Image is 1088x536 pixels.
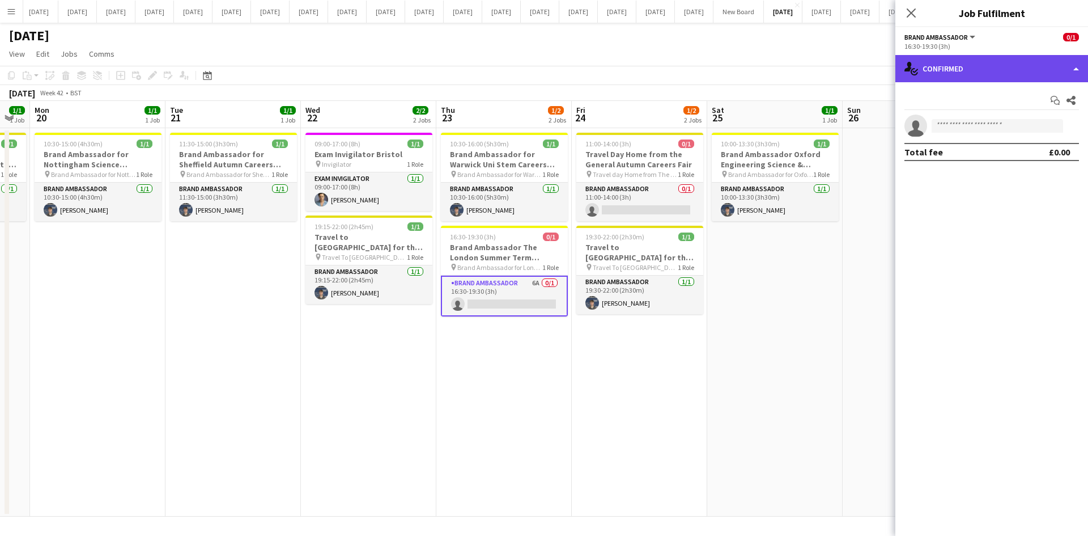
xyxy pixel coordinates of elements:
[58,1,97,23] button: [DATE]
[413,106,428,115] span: 2/2
[904,33,977,41] button: Brand Ambassador
[36,49,49,59] span: Edit
[9,106,25,115] span: 1/1
[542,170,559,179] span: 1 Role
[10,116,24,124] div: 1 Job
[542,263,559,272] span: 1 Role
[89,49,114,59] span: Comms
[678,170,694,179] span: 1 Role
[904,42,1079,50] div: 16:30-19:30 (3h)
[407,222,423,231] span: 1/1
[32,47,54,61] a: Edit
[9,87,35,99] div: [DATE]
[585,233,644,241] span: 19:30-22:00 (2h30m)
[168,111,183,124] span: 21
[441,276,568,316] app-card-role: Brand Ambassador6A0/116:30-19:30 (3h)
[895,55,1088,82] div: Confirmed
[305,265,432,304] app-card-role: Brand Ambassador1/119:15-22:00 (2h45m)[PERSON_NAME]
[845,111,861,124] span: 26
[683,106,699,115] span: 1/2
[450,140,509,148] span: 10:30-16:00 (5h30m)
[145,116,160,124] div: 1 Job
[575,111,585,124] span: 24
[37,88,66,97] span: Week 42
[576,105,585,115] span: Fri
[170,183,297,221] app-card-role: Brand Ambassador1/111:30-15:00 (3h30m)[PERSON_NAME]
[35,183,161,221] app-card-role: Brand Ambassador1/110:30-15:00 (4h30m)[PERSON_NAME]
[1,140,17,148] span: 1/1
[441,226,568,316] app-job-card: 16:30-19:30 (3h)0/1Brand Ambassador The London Summer Term Careers Fair Brand Ambassador for Lond...
[304,111,320,124] span: 22
[136,170,152,179] span: 1 Role
[413,116,431,124] div: 2 Jobs
[895,6,1088,20] h3: Job Fulfilment
[33,111,49,124] span: 20
[576,183,703,221] app-card-role: Brand Ambassador0/111:00-14:00 (3h)
[305,172,432,211] app-card-role: Exam Invigilator1/109:00-17:00 (8h)[PERSON_NAME]
[35,133,161,221] app-job-card: 10:30-15:00 (4h30m)1/1Brand Ambassador for Nottingham Science Engineering & Technology fair Brand...
[441,105,455,115] span: Thu
[549,116,566,124] div: 2 Jobs
[441,183,568,221] app-card-role: Brand Ambassador1/110:30-16:00 (5h30m)[PERSON_NAME]
[1063,33,1079,41] span: 0/1
[482,1,521,23] button: [DATE]
[186,170,271,179] span: Brand Ambassador for Sheffield Uni Autumn Careers Fair
[61,49,78,59] span: Jobs
[904,146,943,158] div: Total fee
[9,49,25,59] span: View
[678,233,694,241] span: 1/1
[444,1,482,23] button: [DATE]
[170,133,297,221] app-job-card: 11:30-15:00 (3h30m)1/1Brand Ambassador for Sheffield Autumn Careers Fair Brand Ambassador for She...
[678,140,694,148] span: 0/1
[271,170,288,179] span: 1 Role
[721,140,780,148] span: 10:00-13:30 (3h30m)
[367,1,405,23] button: [DATE]
[712,133,839,221] app-job-card: 10:00-13:30 (3h30m)1/1Brand Ambassador Oxford Engineering Science & Technology fair Brand Ambassa...
[56,47,82,61] a: Jobs
[802,1,841,23] button: [DATE]
[543,140,559,148] span: 1/1
[170,149,297,170] h3: Brand Ambassador for Sheffield Autumn Careers Fair
[212,1,251,23] button: [DATE]
[439,111,455,124] span: 23
[251,1,290,23] button: [DATE]
[20,1,58,23] button: [DATE]
[559,1,598,23] button: [DATE]
[35,105,49,115] span: Mon
[174,1,212,23] button: [DATE]
[70,88,82,97] div: BST
[847,105,861,115] span: Sun
[314,140,360,148] span: 09:00-17:00 (8h)
[904,33,968,41] span: Brand Ambassador
[407,140,423,148] span: 1/1
[598,1,636,23] button: [DATE]
[84,47,119,61] a: Comms
[44,140,103,148] span: 10:30-15:00 (4h30m)
[137,140,152,148] span: 1/1
[814,140,830,148] span: 1/1
[1,170,17,179] span: 1 Role
[51,170,136,179] span: Brand Ambassador for Nottingham Science Engineering & Technology fair
[135,1,174,23] button: [DATE]
[684,116,702,124] div: 2 Jobs
[407,160,423,168] span: 1 Role
[457,263,542,272] span: Brand Ambassador for London Summer Terms Careers Fair
[305,133,432,211] div: 09:00-17:00 (8h)1/1Exam Invigilator Bristol Invigilator1 RoleExam Invigilator1/109:00-17:00 (8h)[...
[713,1,764,23] button: New Board
[97,1,135,23] button: [DATE]
[593,263,678,272] span: Travel To [GEOGRAPHIC_DATA] the Summer Graduate & Internship Fair fair on [DATE]
[450,233,496,241] span: 16:30-19:30 (3h)
[576,226,703,314] app-job-card: 19:30-22:00 (2h30m)1/1Travel to [GEOGRAPHIC_DATA] for the Science Engineering and Technology Fair...
[576,149,703,170] h3: Travel Day Home from the General Autumn Careers Fair
[35,149,161,170] h3: Brand Ambassador for Nottingham Science Engineering & Technology fair
[636,1,675,23] button: [DATE]
[593,170,678,179] span: Travel day Home from The General Autumn Careers Fair
[328,1,367,23] button: [DATE]
[305,149,432,159] h3: Exam Invigilator Bristol
[678,263,694,272] span: 1 Role
[272,140,288,148] span: 1/1
[764,1,802,23] button: [DATE]
[179,140,238,148] span: 11:30-15:00 (3h30m)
